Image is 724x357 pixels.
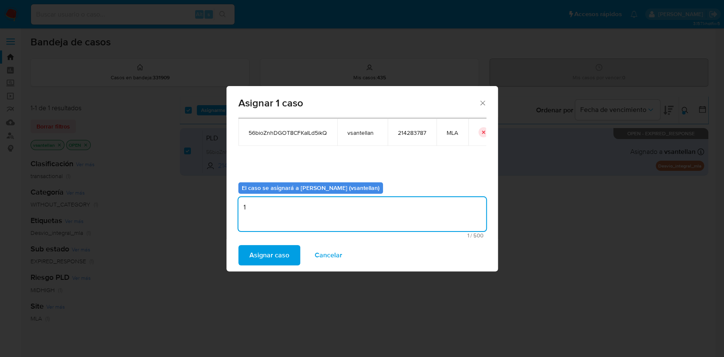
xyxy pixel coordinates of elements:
button: Cancelar [304,245,353,265]
span: Máximo 500 caracteres [241,233,484,238]
button: Cerrar ventana [478,99,486,106]
span: Cancelar [315,246,342,265]
button: Asignar caso [238,245,300,265]
textarea: 1 [238,197,486,231]
div: assign-modal [226,86,498,271]
b: El caso se asignará a [PERSON_NAME] (vsantellan) [242,184,380,192]
span: 214283787 [398,129,426,137]
button: icon-button [478,127,489,137]
span: Asignar caso [249,246,289,265]
span: Asignar 1 caso [238,98,479,108]
span: 56bioZnhDGOT8CFKaILd5ikQ [249,129,327,137]
span: vsantellan [347,129,377,137]
span: MLA [447,129,458,137]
